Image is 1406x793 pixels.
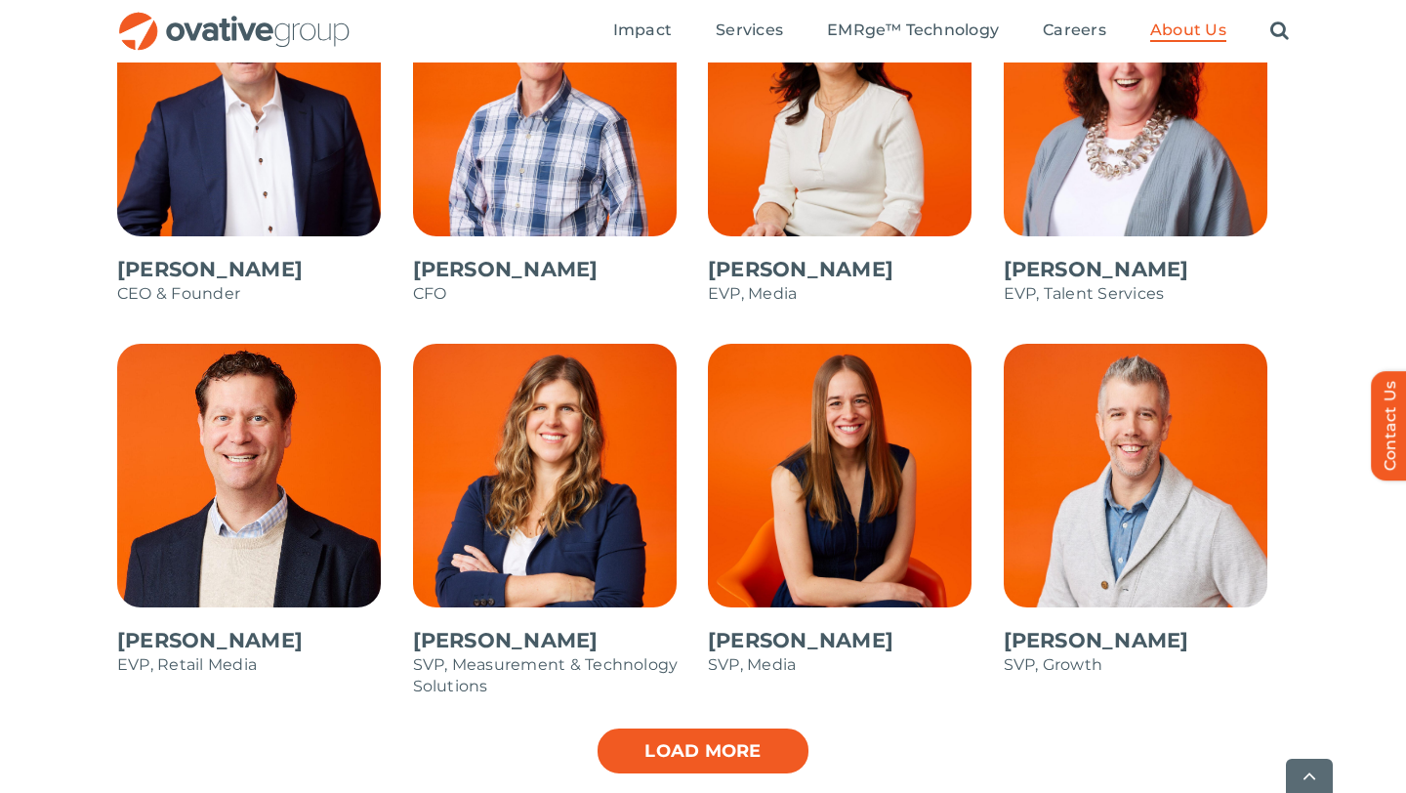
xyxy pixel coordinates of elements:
a: Services [716,21,783,42]
a: Load more [596,727,810,775]
span: Impact [613,21,672,40]
span: About Us [1150,21,1226,40]
span: Services [716,21,783,40]
span: Careers [1043,21,1106,40]
a: Search [1270,21,1289,42]
a: Careers [1043,21,1106,42]
a: Impact [613,21,672,42]
span: EMRge™ Technology [827,21,999,40]
a: OG_Full_horizontal_RGB [117,10,351,28]
a: EMRge™ Technology [827,21,999,42]
a: About Us [1150,21,1226,42]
